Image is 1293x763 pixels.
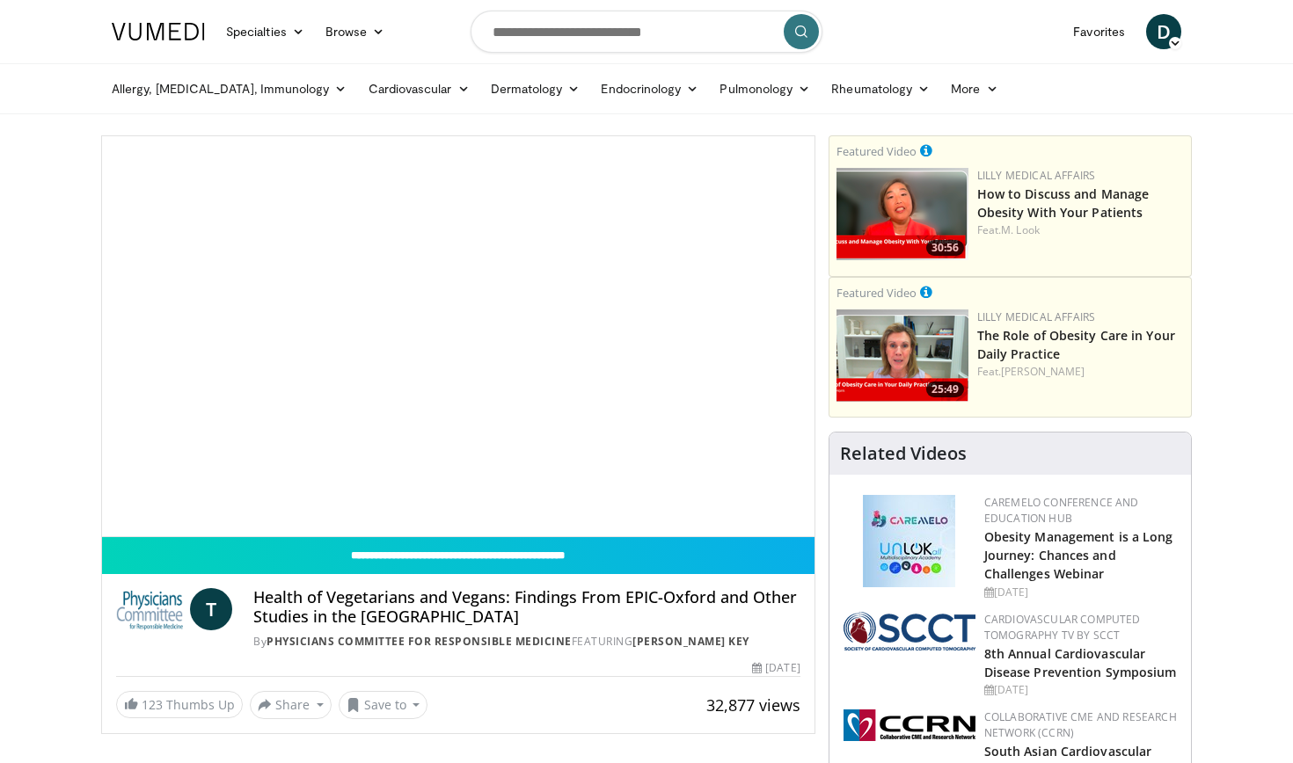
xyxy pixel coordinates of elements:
img: 51a70120-4f25-49cc-93a4-67582377e75f.png.150x105_q85_autocrop_double_scale_upscale_version-0.2.png [844,612,975,650]
video-js: Video Player [102,136,815,537]
img: 45df64a9-a6de-482c-8a90-ada250f7980c.png.150x105_q85_autocrop_double_scale_upscale_version-0.2.jpg [863,495,955,587]
div: Feat. [977,364,1184,380]
a: Pulmonology [709,71,821,106]
a: Collaborative CME and Research Network (CCRN) [984,709,1177,740]
a: 30:56 [836,168,968,260]
div: [DATE] [752,660,800,676]
a: [PERSON_NAME] [1001,364,1085,379]
img: a04ee3ba-8487-4636-b0fb-5e8d268f3737.png.150x105_q85_autocrop_double_scale_upscale_version-0.2.png [844,709,975,741]
div: Feat. [977,222,1184,238]
small: Featured Video [836,285,917,301]
a: Cardiovascular Computed Tomography TV by SCCT [984,612,1141,643]
a: Browse [315,14,396,49]
div: [DATE] [984,585,1177,600]
a: How to Discuss and Manage Obesity With Your Patients [977,185,1150,221]
a: [PERSON_NAME] Key [632,634,749,649]
a: 123 Thumbs Up [116,691,243,718]
button: Share [250,691,332,719]
span: 123 [142,696,163,713]
a: Obesity Management is a Long Journey: Chances and Challenges Webinar [984,528,1173,582]
a: Lilly Medical Affairs [977,309,1096,324]
button: Save to [339,691,428,719]
h4: Health of Vegetarians and Vegans: Findings From EPIC-Oxford and Other Studies in the [GEOGRAPHIC_... [253,588,800,626]
span: 25:49 [926,381,964,397]
img: Physicians Committee for Responsible Medicine [116,588,183,630]
a: 8th Annual Cardiovascular Disease Prevention Symposium [984,645,1177,680]
input: Search topics, interventions [471,11,822,53]
a: Cardiovascular [358,71,480,106]
a: CaReMeLO Conference and Education Hub [984,495,1139,526]
a: The Role of Obesity Care in Your Daily Practice [977,327,1175,362]
span: 32,877 views [706,694,800,716]
img: VuMedi Logo [112,23,205,40]
a: Allergy, [MEDICAL_DATA], Immunology [101,71,358,106]
a: More [940,71,1008,106]
div: [DATE] [984,682,1177,698]
h4: Related Videos [840,443,967,464]
a: Endocrinology [590,71,709,106]
img: e1208b6b-349f-4914-9dd7-f97803bdbf1d.png.150x105_q85_crop-smart_upscale.png [836,309,968,402]
small: Featured Video [836,143,917,159]
a: D [1146,14,1181,49]
a: Dermatology [480,71,591,106]
span: 30:56 [926,240,964,256]
div: By FEATURING [253,634,800,650]
a: 25:49 [836,309,968,402]
a: T [190,588,232,630]
a: Physicians Committee for Responsible Medicine [267,634,572,649]
a: Rheumatology [821,71,940,106]
a: Lilly Medical Affairs [977,168,1096,183]
a: Specialties [215,14,315,49]
a: Favorites [1063,14,1136,49]
img: c98a6a29-1ea0-4bd5-8cf5-4d1e188984a7.png.150x105_q85_crop-smart_upscale.png [836,168,968,260]
a: M. Look [1001,222,1040,237]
